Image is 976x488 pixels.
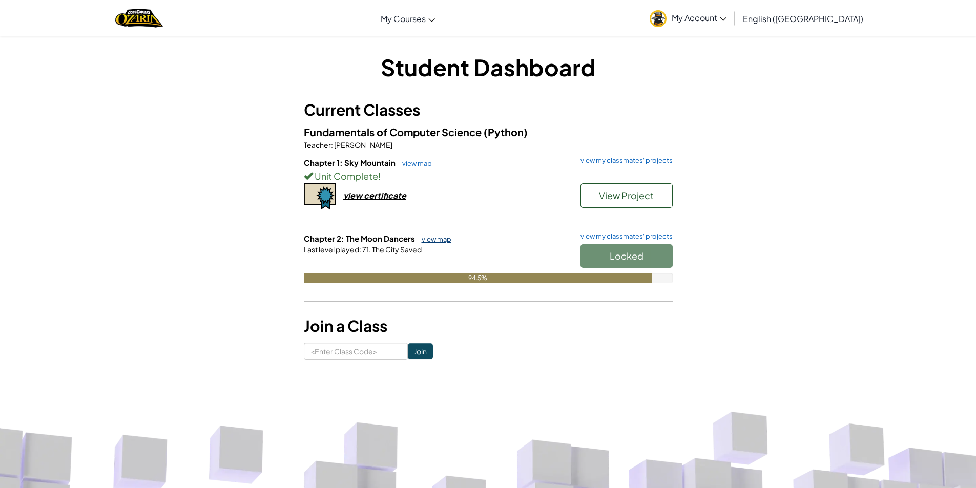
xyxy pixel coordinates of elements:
[304,140,331,150] span: Teacher
[738,5,868,32] a: English ([GEOGRAPHIC_DATA])
[381,13,426,24] span: My Courses
[575,233,673,240] a: view my classmates' projects
[743,13,863,24] span: English ([GEOGRAPHIC_DATA])
[304,125,484,138] span: Fundamentals of Computer Science
[343,190,406,201] div: view certificate
[115,8,163,29] img: Home
[304,190,406,201] a: view certificate
[304,98,673,121] h3: Current Classes
[304,245,359,254] span: Last level played
[333,140,392,150] span: [PERSON_NAME]
[304,234,417,243] span: Chapter 2: The Moon Dancers
[484,125,528,138] span: (Python)
[359,245,361,254] span: :
[650,10,667,27] img: avatar
[575,157,673,164] a: view my classmates' projects
[417,235,451,243] a: view map
[580,183,673,208] button: View Project
[408,343,433,359] input: Join
[304,158,397,167] span: Chapter 1: Sky Mountain
[304,183,336,210] img: certificate-icon.png
[599,189,654,201] span: View Project
[313,170,378,182] span: Unit Complete
[672,12,726,23] span: My Account
[304,343,408,360] input: <Enter Class Code>
[371,245,422,254] span: The City Saved
[376,5,440,32] a: My Courses
[378,170,381,182] span: !
[361,245,371,254] span: 71.
[304,314,673,337] h3: Join a Class
[115,8,163,29] a: Ozaria by CodeCombat logo
[304,273,652,283] div: 94.5%
[397,159,432,167] a: view map
[645,2,732,34] a: My Account
[304,51,673,83] h1: Student Dashboard
[331,140,333,150] span: :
